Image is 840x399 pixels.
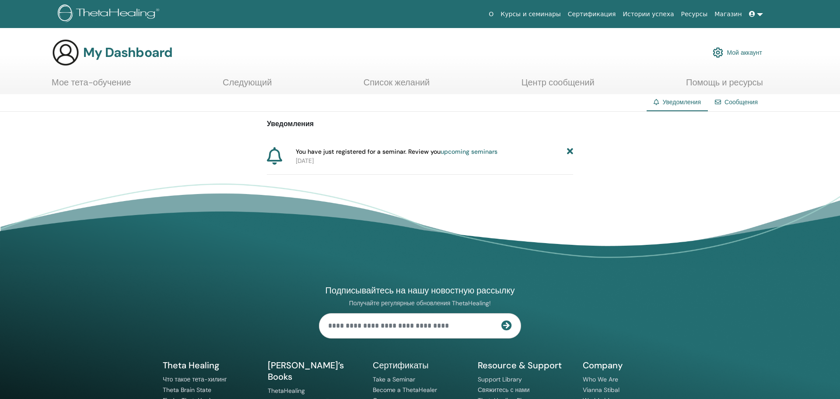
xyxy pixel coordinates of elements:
[163,375,227,383] a: Что такое тета-хилинг
[52,39,80,67] img: generic-user-icon.jpg
[163,386,211,394] a: Theta Brain State
[268,387,305,395] a: ThetaHealing
[83,45,172,60] h3: My Dashboard
[521,77,595,94] a: Центр сообщений
[686,77,763,94] a: Помощь и ресурсы
[223,77,272,94] a: Следующий
[662,98,701,106] span: Уведомления
[485,6,497,22] a: О
[52,77,131,94] a: Мое тета-обучение
[373,375,415,383] a: Take a Seminar
[319,285,521,296] h4: Подписывайтесь на нашу новостную рассылку
[583,375,618,383] a: Who We Are
[267,119,573,129] p: Уведомления
[296,147,497,156] span: You have just registered for a seminar. Review you
[724,98,758,106] a: Сообщения
[373,386,437,394] a: Become a ThetaHealer
[583,360,677,371] h5: Company
[583,386,619,394] a: Vianna Stibal
[711,6,745,22] a: Магазин
[441,148,497,155] a: upcoming seminars
[296,156,573,166] p: [DATE]
[619,6,678,22] a: Истории успеха
[364,77,430,94] a: Список желаний
[713,45,723,60] img: cog.svg
[678,6,711,22] a: Ресурсы
[319,299,521,307] p: Получайте регулярные обновления ThetaHealing!
[58,4,162,24] img: logo.png
[163,360,257,371] h5: Theta Healing
[713,43,762,62] a: Мой аккаунт
[478,386,529,394] a: Свяжитесь с нами
[268,360,362,382] h5: [PERSON_NAME]’s Books
[497,6,564,22] a: Курсы и семинары
[564,6,619,22] a: Сертификация
[373,360,467,371] h5: Сертификаты
[478,375,522,383] a: Support Library
[478,360,572,371] h5: Resource & Support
